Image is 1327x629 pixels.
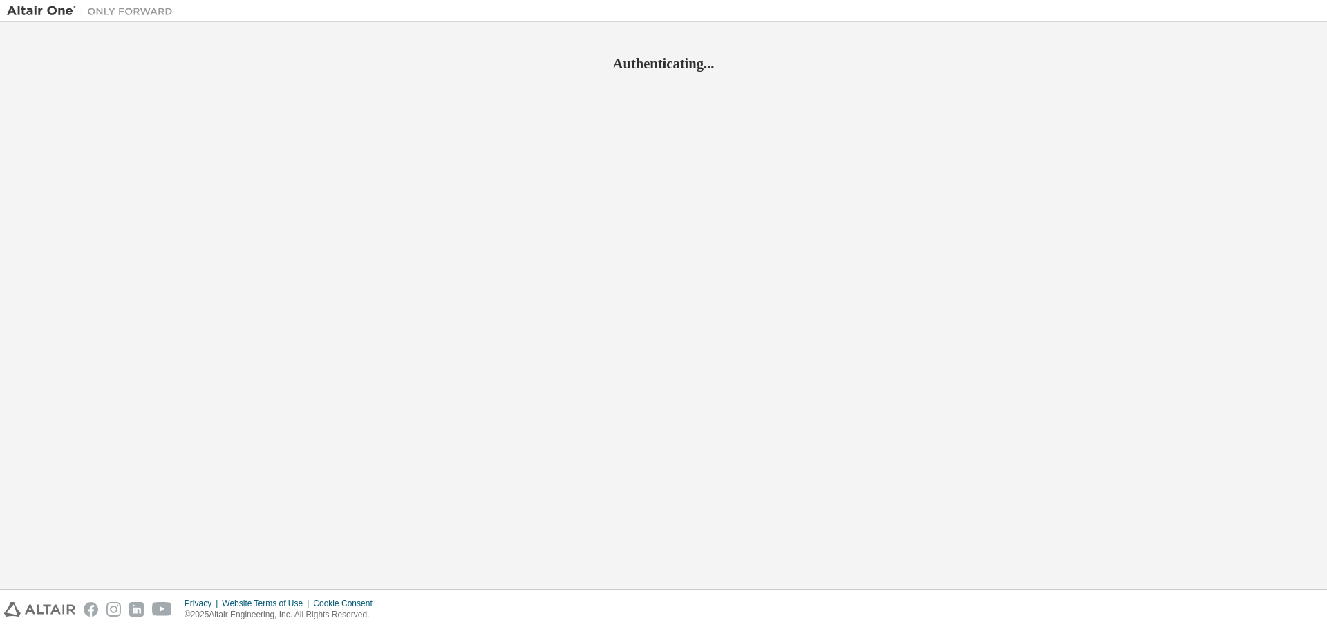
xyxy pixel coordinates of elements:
img: linkedin.svg [129,602,144,617]
img: facebook.svg [84,602,98,617]
p: © 2025 Altair Engineering, Inc. All Rights Reserved. [185,609,381,621]
img: youtube.svg [152,602,172,617]
img: altair_logo.svg [4,602,75,617]
div: Privacy [185,598,222,609]
div: Cookie Consent [313,598,380,609]
h2: Authenticating... [7,55,1320,72]
img: instagram.svg [106,602,121,617]
img: Altair One [7,4,180,18]
div: Website Terms of Use [222,598,313,609]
